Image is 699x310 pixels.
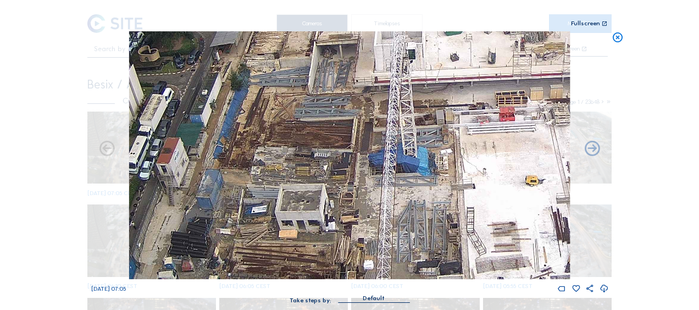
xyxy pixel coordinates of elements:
i: Forward [98,140,116,158]
div: Default [363,294,385,303]
div: Default [338,294,409,302]
div: Fullscreen [571,20,600,27]
i: Back [583,140,601,158]
img: Image [129,31,570,279]
span: [DATE] 07:05 [91,285,126,292]
div: Take steps by: [290,297,331,303]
